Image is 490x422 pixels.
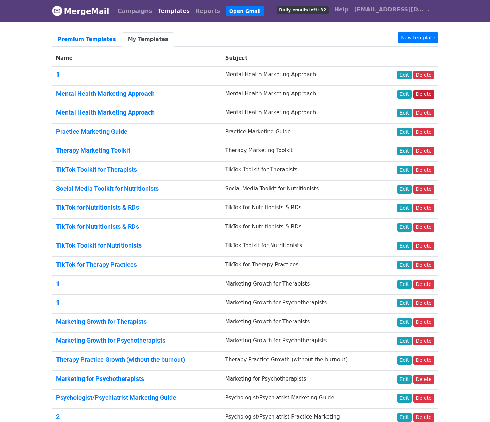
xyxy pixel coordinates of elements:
[122,32,174,47] a: My Templates
[397,375,412,384] a: Edit
[413,128,434,136] a: Delete
[397,356,412,365] a: Edit
[221,333,382,352] td: Marketing Growth for Psychotherapists
[221,313,382,333] td: Marketing Growth for Therapists
[56,337,165,344] a: Marketing Growth for Psychotherapists
[397,109,412,117] a: Edit
[56,242,142,249] a: TikTok Toolkit for Nutritionists
[56,280,60,287] a: 1
[274,3,331,17] a: Daily emails left: 32
[221,161,382,180] td: TikTok Toolkit for Therapists
[56,109,155,116] a: Mental Health Marketing Approach
[56,299,60,306] a: 1
[56,185,159,192] a: Social Media Toolkit for Nutritionists
[52,32,122,47] a: Premium Templates
[397,71,412,79] a: Edit
[155,4,193,18] a: Templates
[397,299,412,307] a: Edit
[226,6,264,16] a: Open Gmail
[221,256,382,275] td: TikTok for Therapy Practices
[413,413,434,422] a: Delete
[277,6,328,14] span: Daily emails left: 32
[52,6,62,16] img: MergeMail logo
[56,147,130,154] a: Therapy Marketing Toolkit
[397,128,412,136] a: Edit
[221,370,382,390] td: Marketing for Psychotherapists
[397,413,412,422] a: Edit
[221,85,382,104] td: Mental Health Marketing Approach
[52,4,109,18] a: MergeMail
[354,6,424,14] span: [EMAIL_ADDRESS][DOMAIN_NAME]
[56,356,185,363] a: Therapy Practice Growth (without the burnout)
[413,223,434,232] a: Delete
[221,295,382,314] td: Marketing Growth for Psychotherapists
[413,90,434,99] a: Delete
[221,275,382,295] td: Marketing Growth for Therapists
[413,337,434,345] a: Delete
[413,204,434,212] a: Delete
[397,185,412,194] a: Edit
[351,3,433,19] a: [EMAIL_ADDRESS][DOMAIN_NAME]
[397,204,412,212] a: Edit
[56,375,144,382] a: Marketing for Psychotherapists
[56,261,137,268] a: TikTok for Therapy Practices
[413,280,434,289] a: Delete
[413,109,434,117] a: Delete
[221,351,382,370] td: Therapy Practice Growth (without the burnout)
[332,3,351,17] a: Help
[221,123,382,142] td: Practice Marketing Guide
[398,32,438,43] a: New template
[413,147,434,155] a: Delete
[221,237,382,257] td: TikTok Toolkit for Nutritionists
[56,166,137,173] a: TikTok Toolkit for Therapists
[397,394,412,403] a: Edit
[455,389,490,422] iframe: Chat Widget
[397,223,412,232] a: Edit
[56,223,139,230] a: TikTok for Nutritionists & RDs
[413,356,434,365] a: Delete
[397,337,412,345] a: Edit
[221,50,382,67] th: Subject
[221,180,382,200] td: Social Media Toolkit for Nutritionists
[397,280,412,289] a: Edit
[397,90,412,99] a: Edit
[397,261,412,269] a: Edit
[413,299,434,307] a: Delete
[56,204,139,211] a: TikTok for Nutritionists & RDs
[413,242,434,250] a: Delete
[221,390,382,409] td: Psychologist/Psychiatrist Marketing Guide
[413,318,434,327] a: Delete
[413,71,434,79] a: Delete
[52,50,221,67] th: Name
[56,318,147,325] a: Marketing Growth for Therapists
[413,185,434,194] a: Delete
[193,4,223,18] a: Reports
[221,142,382,162] td: Therapy Marketing Toolkit
[413,375,434,384] a: Delete
[56,128,127,135] a: Practice Marketing Guide
[56,413,60,420] a: 2
[397,242,412,250] a: Edit
[115,4,155,18] a: Campaigns
[56,394,176,401] a: Psychologist/Psychiatrist Marketing Guide
[221,67,382,86] td: Mental Health Marketing Approach
[221,218,382,237] td: TikTok for Nutritionists & RDs
[221,104,382,124] td: Mental Health Marketing Approach
[397,166,412,174] a: Edit
[413,394,434,403] a: Delete
[56,71,60,78] a: 1
[413,166,434,174] a: Delete
[56,90,155,97] a: Mental Health Marketing Approach
[221,200,382,219] td: TikTok for Nutritionists & RDs
[397,318,412,327] a: Edit
[397,147,412,155] a: Edit
[413,261,434,269] a: Delete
